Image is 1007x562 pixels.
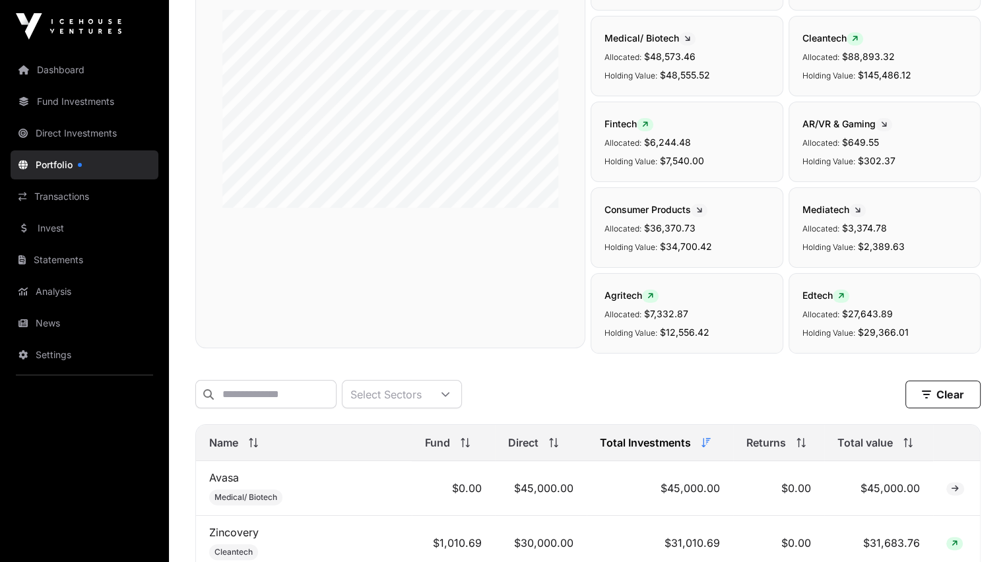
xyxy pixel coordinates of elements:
[604,156,657,166] span: Holding Value:
[842,222,887,234] span: $3,374.78
[842,308,893,319] span: $27,643.89
[837,435,893,451] span: Total value
[600,435,691,451] span: Total Investments
[802,118,892,129] span: AR/VR & Gaming
[842,137,879,148] span: $649.55
[11,245,158,274] a: Statements
[660,241,712,252] span: $34,700.42
[604,328,657,338] span: Holding Value:
[604,118,653,129] span: Fintech
[858,155,895,166] span: $302.37
[660,327,709,338] span: $12,556.42
[802,309,839,319] span: Allocated:
[644,308,688,319] span: $7,332.87
[604,204,707,215] span: Consumer Products
[824,461,932,516] td: $45,000.00
[604,32,696,44] span: Medical/ Biotech
[604,52,641,62] span: Allocated:
[209,526,259,539] a: Zincovery
[412,461,495,516] td: $0.00
[733,461,825,516] td: $0.00
[802,32,863,44] span: Cleantech
[802,71,855,80] span: Holding Value:
[858,241,905,252] span: $2,389.63
[644,137,691,148] span: $6,244.48
[425,435,450,451] span: Fund
[209,471,239,484] a: Avasa
[604,309,641,319] span: Allocated:
[16,13,121,40] img: Icehouse Ventures Logo
[11,277,158,306] a: Analysis
[802,138,839,148] span: Allocated:
[858,69,911,80] span: $145,486.12
[644,222,696,234] span: $36,370.73
[11,87,158,116] a: Fund Investments
[11,182,158,211] a: Transactions
[604,71,657,80] span: Holding Value:
[746,435,786,451] span: Returns
[11,150,158,179] a: Portfolio
[11,119,158,148] a: Direct Investments
[802,204,866,215] span: Mediatech
[858,327,909,338] span: $29,366.01
[11,340,158,369] a: Settings
[802,52,839,62] span: Allocated:
[842,51,895,62] span: $88,893.32
[604,224,641,234] span: Allocated:
[905,381,981,408] button: Clear
[604,290,659,301] span: Agritech
[802,156,855,166] span: Holding Value:
[214,492,277,503] span: Medical/ Biotech
[644,51,696,62] span: $48,573.46
[495,461,587,516] td: $45,000.00
[802,224,839,234] span: Allocated:
[604,138,641,148] span: Allocated:
[660,155,704,166] span: $7,540.00
[587,461,733,516] td: $45,000.00
[660,69,710,80] span: $48,555.52
[11,55,158,84] a: Dashboard
[802,242,855,252] span: Holding Value:
[11,214,158,243] a: Invest
[209,435,238,451] span: Name
[802,328,855,338] span: Holding Value:
[604,242,657,252] span: Holding Value:
[802,290,849,301] span: Edtech
[941,499,1007,562] iframe: Chat Widget
[508,435,538,451] span: Direct
[214,547,253,557] span: Cleantech
[11,309,158,338] a: News
[342,381,430,408] div: Select Sectors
